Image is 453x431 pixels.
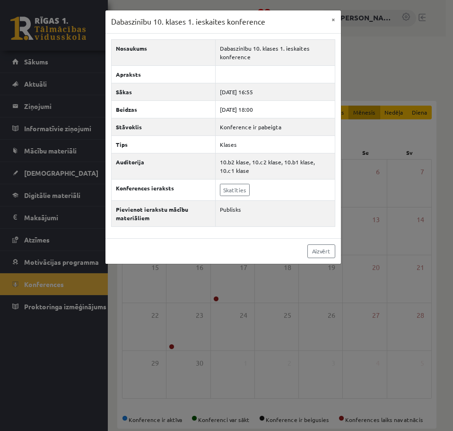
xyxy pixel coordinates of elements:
[111,16,265,27] h3: Dabaszinību 10. klases 1. ieskaites konference
[216,153,335,179] td: 10.b2 klase, 10.c2 klase, 10.b1 klase, 10.c1 klase
[111,179,216,200] th: Konferences ieraksts
[111,65,216,83] th: Apraksts
[111,100,216,118] th: Beidzas
[216,200,335,226] td: Publisks
[216,39,335,65] td: Dabaszinību 10. klases 1. ieskaites konference
[111,135,216,153] th: Tips
[216,83,335,100] td: [DATE] 16:55
[326,10,341,28] button: ×
[111,200,216,226] th: Pievienot ierakstu mācību materiāliem
[111,39,216,65] th: Nosaukums
[111,153,216,179] th: Auditorija
[111,83,216,100] th: Sākas
[307,244,335,258] a: Aizvērt
[111,118,216,135] th: Stāvoklis
[220,184,250,196] a: Skatīties
[216,100,335,118] td: [DATE] 18:00
[216,118,335,135] td: Konference ir pabeigta
[216,135,335,153] td: Klases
